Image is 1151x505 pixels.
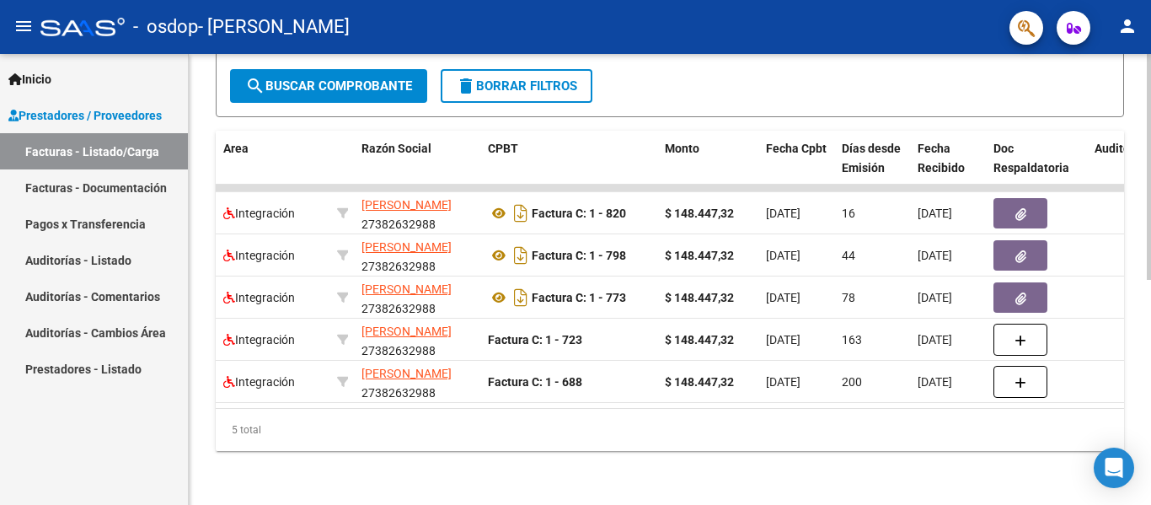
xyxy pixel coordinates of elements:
[911,131,987,205] datatable-header-cell: Fecha Recibido
[441,69,592,103] button: Borrar Filtros
[481,131,658,205] datatable-header-cell: CPBT
[223,291,295,304] span: Integración
[223,142,249,155] span: Area
[361,364,474,400] div: 27382632988
[216,409,1124,451] div: 5 total
[361,282,452,296] span: [PERSON_NAME]
[456,76,476,96] mat-icon: delete
[987,131,1088,205] datatable-header-cell: Doc Respaldatoria
[918,207,952,220] span: [DATE]
[665,249,734,262] strong: $ 148.447,32
[918,375,952,389] span: [DATE]
[766,375,800,389] span: [DATE]
[361,367,452,380] span: [PERSON_NAME]
[488,142,518,155] span: CPBT
[230,69,427,103] button: Buscar Comprobante
[8,70,51,89] span: Inicio
[245,78,412,94] span: Buscar Comprobante
[510,200,532,227] i: Descargar documento
[488,333,582,347] strong: Factura C: 1 - 723
[1095,142,1144,155] span: Auditoria
[766,333,800,347] span: [DATE]
[759,131,835,205] datatable-header-cell: Fecha Cpbt
[198,8,350,46] span: - [PERSON_NAME]
[1117,16,1138,36] mat-icon: person
[361,142,431,155] span: Razón Social
[510,242,532,269] i: Descargar documento
[361,198,452,212] span: [PERSON_NAME]
[842,333,862,347] span: 163
[532,291,626,304] strong: Factura C: 1 - 773
[355,131,481,205] datatable-header-cell: Razón Social
[532,207,626,220] strong: Factura C: 1 - 820
[918,142,965,175] span: Fecha Recibido
[658,131,759,205] datatable-header-cell: Monto
[842,249,855,262] span: 44
[842,142,901,175] span: Días desde Emisión
[665,207,734,220] strong: $ 148.447,32
[918,291,952,304] span: [DATE]
[245,76,265,96] mat-icon: search
[13,16,34,36] mat-icon: menu
[532,249,626,262] strong: Factura C: 1 - 798
[223,207,295,220] span: Integración
[361,322,474,357] div: 27382632988
[766,249,800,262] span: [DATE]
[361,196,474,231] div: 27382632988
[510,284,532,311] i: Descargar documento
[8,106,162,125] span: Prestadores / Proveedores
[223,375,295,389] span: Integración
[993,142,1069,175] span: Doc Respaldatoria
[361,240,452,254] span: [PERSON_NAME]
[766,291,800,304] span: [DATE]
[766,207,800,220] span: [DATE]
[835,131,911,205] datatable-header-cell: Días desde Emisión
[223,249,295,262] span: Integración
[766,142,827,155] span: Fecha Cpbt
[842,291,855,304] span: 78
[842,207,855,220] span: 16
[918,249,952,262] span: [DATE]
[456,78,577,94] span: Borrar Filtros
[665,375,734,389] strong: $ 148.447,32
[918,333,952,347] span: [DATE]
[488,375,582,389] strong: Factura C: 1 - 688
[223,333,295,347] span: Integración
[665,142,699,155] span: Monto
[133,8,198,46] span: - osdop
[217,131,330,205] datatable-header-cell: Area
[665,291,734,304] strong: $ 148.447,32
[842,375,862,389] span: 200
[1094,448,1134,488] div: Open Intercom Messenger
[361,325,452,338] span: [PERSON_NAME]
[665,333,734,347] strong: $ 148.447,32
[361,280,474,315] div: 27382632988
[361,238,474,273] div: 27382632988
